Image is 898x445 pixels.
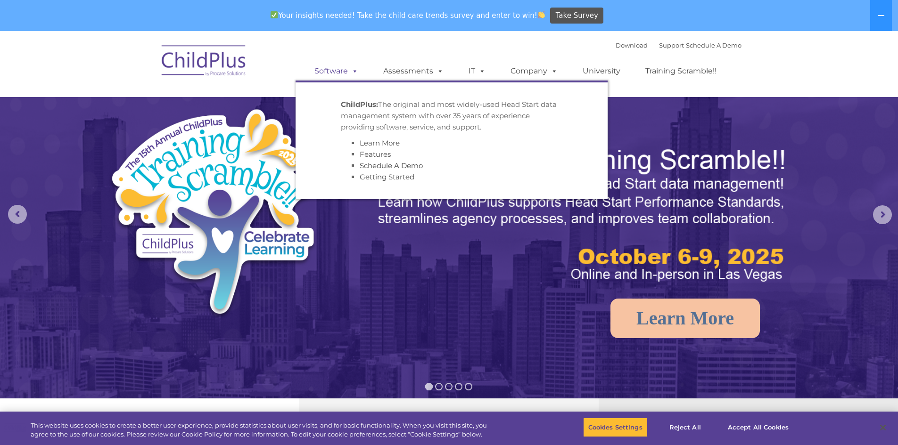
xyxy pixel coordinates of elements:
p: The original and most widely-used Head Start data management system with over 35 years of experie... [341,99,562,133]
img: ChildPlus by Procare Solutions [157,39,251,86]
a: Features [360,150,391,159]
button: Cookies Settings [583,418,648,437]
span: Your insights needed! Take the child care trends survey and enter to win! [267,6,549,24]
a: Schedule A Demo [360,161,423,170]
button: Reject All [656,418,715,437]
strong: ChildPlus: [341,100,378,109]
a: Learn More [610,299,760,338]
a: Learn More [360,138,400,147]
a: Schedule A Demo [686,41,741,49]
button: Accept All Cookies [723,418,794,437]
img: ✅ [271,11,278,18]
a: IT [459,62,495,81]
a: Support [659,41,684,49]
a: Company [501,62,567,81]
div: This website uses cookies to create a better user experience, provide statistics about user visit... [31,421,494,439]
a: Assessments [374,62,453,81]
img: 👏 [538,11,545,18]
a: Download [616,41,648,49]
a: University [573,62,630,81]
span: Take Survey [556,8,598,24]
font: | [616,41,741,49]
a: Training Scramble!! [636,62,726,81]
a: Getting Started [360,172,414,181]
a: Take Survey [550,8,603,24]
a: Software [305,62,368,81]
button: Close [873,417,893,438]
